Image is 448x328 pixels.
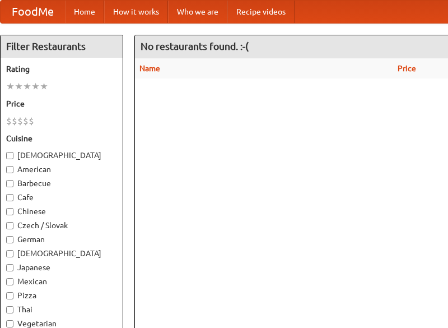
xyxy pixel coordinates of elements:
li: ★ [15,80,23,93]
input: Thai [6,306,13,313]
a: How it works [104,1,168,23]
li: ★ [6,80,15,93]
input: Chinese [6,208,13,215]
input: Vegetarian [6,320,13,327]
label: Thai [6,304,117,315]
input: Barbecue [6,180,13,187]
label: Pizza [6,290,117,301]
a: Price [398,64,416,73]
input: [DEMOGRAPHIC_DATA] [6,152,13,159]
li: ★ [40,80,48,93]
li: ★ [23,80,31,93]
h5: Cuisine [6,133,117,144]
label: Barbecue [6,178,117,189]
input: American [6,166,13,173]
li: $ [6,115,12,127]
h5: Rating [6,63,117,75]
li: $ [29,115,34,127]
h5: Price [6,98,117,109]
input: Mexican [6,278,13,285]
label: American [6,164,117,175]
label: [DEMOGRAPHIC_DATA] [6,248,117,259]
input: [DEMOGRAPHIC_DATA] [6,250,13,257]
input: Japanese [6,264,13,271]
input: Cafe [6,194,13,201]
input: German [6,236,13,243]
li: $ [12,115,17,127]
label: Japanese [6,262,117,273]
a: Home [65,1,104,23]
a: FoodMe [1,1,65,23]
ng-pluralize: No restaurants found. :-( [141,41,249,52]
label: Czech / Slovak [6,220,117,231]
a: Recipe videos [227,1,295,23]
label: Cafe [6,192,117,203]
li: $ [23,115,29,127]
a: Who we are [168,1,227,23]
label: [DEMOGRAPHIC_DATA] [6,150,117,161]
li: ★ [31,80,40,93]
label: Mexican [6,276,117,287]
input: Pizza [6,292,13,299]
h4: Filter Restaurants [1,35,123,58]
label: German [6,234,117,245]
label: Chinese [6,206,117,217]
li: $ [17,115,23,127]
input: Czech / Slovak [6,222,13,229]
a: Name [139,64,160,73]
